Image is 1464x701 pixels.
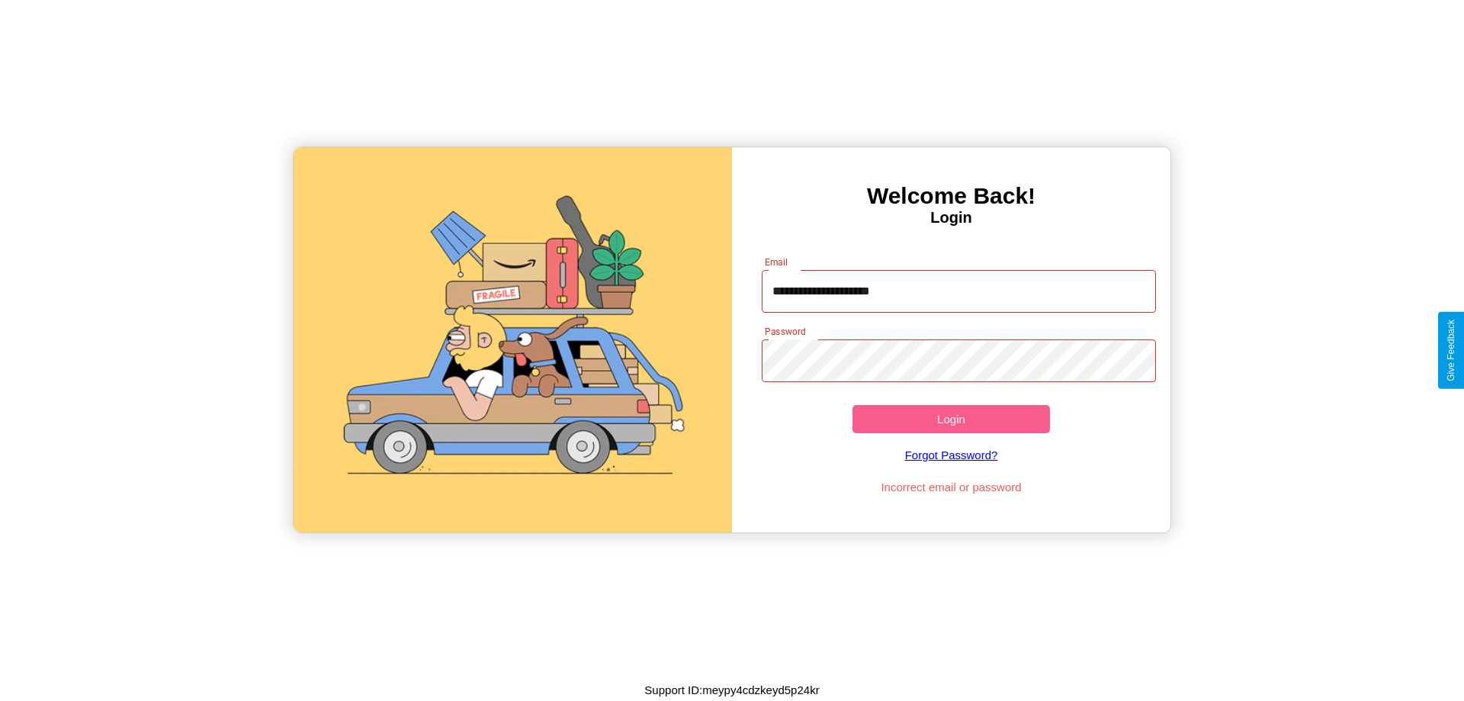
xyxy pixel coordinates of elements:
[644,680,819,700] p: Support ID: meypy4cdzkeyd5p24kr
[765,256,788,269] label: Email
[852,405,1050,433] button: Login
[754,433,1149,477] a: Forgot Password?
[294,147,732,532] img: gif
[754,477,1149,497] p: Incorrect email or password
[1446,320,1456,381] div: Give Feedback
[732,209,1170,227] h4: Login
[765,325,805,338] label: Password
[732,183,1170,209] h3: Welcome Back!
